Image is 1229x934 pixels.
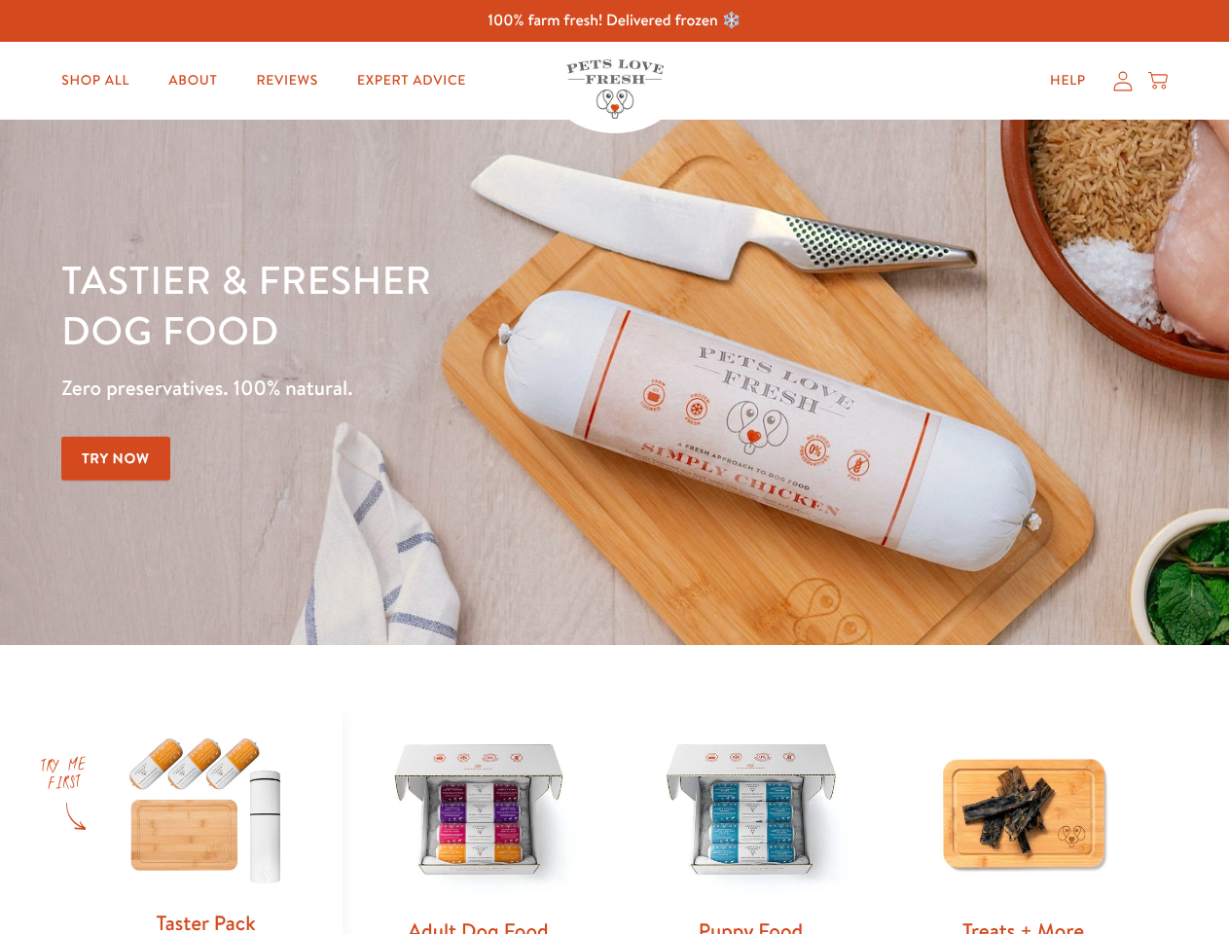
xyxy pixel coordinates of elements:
a: Help [1034,61,1102,100]
a: About [153,61,233,100]
a: Shop All [46,61,145,100]
img: Pets Love Fresh [566,59,664,119]
p: Zero preservatives. 100% natural. [61,371,799,406]
a: Reviews [240,61,333,100]
a: Try Now [61,437,170,481]
h1: Tastier & fresher dog food [61,254,799,355]
a: Expert Advice [342,61,482,100]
